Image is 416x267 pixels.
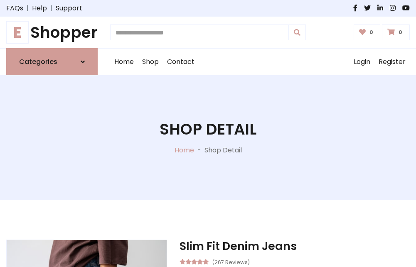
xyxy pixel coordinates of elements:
[6,23,98,42] h1: Shopper
[32,3,47,13] a: Help
[6,21,29,44] span: E
[175,145,194,155] a: Home
[56,3,82,13] a: Support
[47,3,56,13] span: |
[160,120,256,138] h1: Shop Detail
[212,257,250,267] small: (267 Reviews)
[23,3,32,13] span: |
[180,240,410,253] h3: Slim Fit Denim Jeans
[367,29,375,36] span: 0
[19,58,57,66] h6: Categories
[194,145,204,155] p: -
[163,49,199,75] a: Contact
[6,3,23,13] a: FAQs
[110,49,138,75] a: Home
[138,49,163,75] a: Shop
[6,48,98,75] a: Categories
[354,24,381,40] a: 0
[382,24,410,40] a: 0
[374,49,410,75] a: Register
[6,23,98,42] a: EShopper
[204,145,242,155] p: Shop Detail
[396,29,404,36] span: 0
[350,49,374,75] a: Login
